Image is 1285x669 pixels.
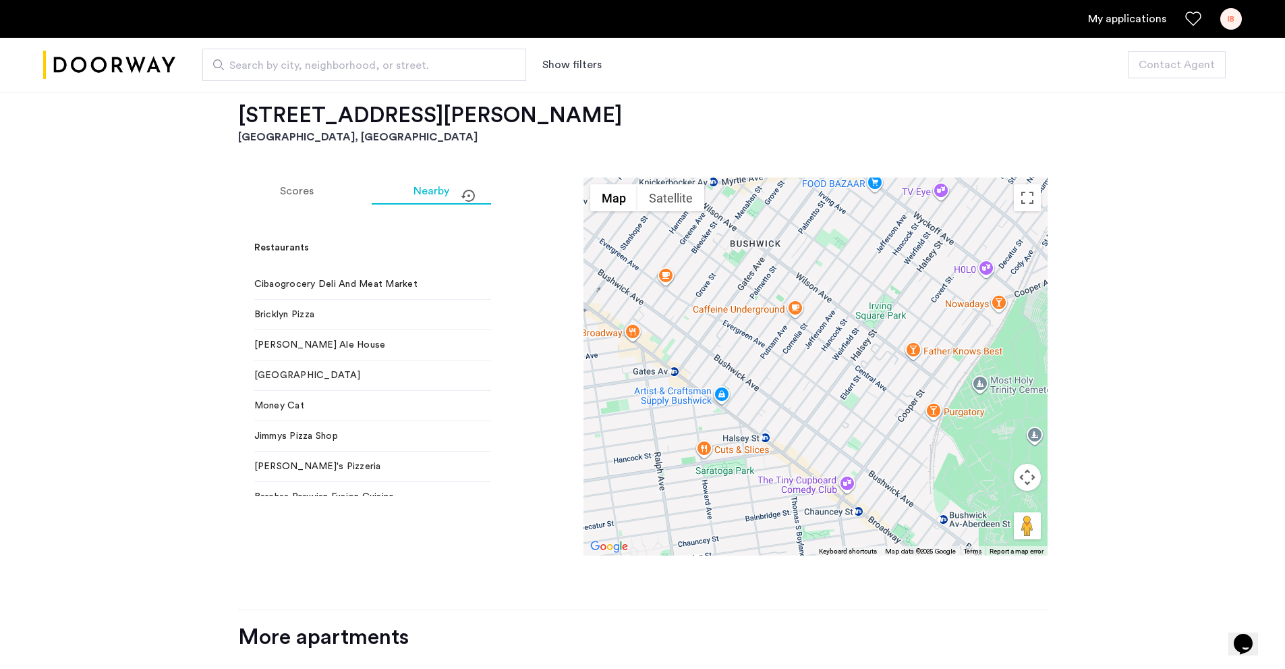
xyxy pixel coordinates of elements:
span: Bricklyn Pizza [254,308,461,321]
div: IB [1220,8,1242,30]
h3: [GEOGRAPHIC_DATA], [GEOGRAPHIC_DATA] [238,129,1048,145]
img: logo [43,40,175,90]
a: Report a map error [990,547,1044,556]
a: Open this area in Google Maps (opens a new window) [587,538,631,556]
a: My application [1088,11,1166,27]
span: Scores [280,186,314,196]
span: Map data ©2025 Google [885,548,956,555]
img: Google [587,538,631,556]
span: [PERSON_NAME]'s Pizzeria [254,460,461,473]
div: 6 min walk [470,338,558,352]
span: Barchaa Peruvian Fusion Cuisine [254,490,461,504]
a: Terms [964,547,981,556]
span: Jimmys Pizza Shop [254,429,461,443]
span: Cibaogrocery Deli And Meat Market [254,277,461,291]
div: Restaurants [238,269,575,584]
div: 6 min walk [470,369,558,382]
div: 6 min walk [470,490,558,504]
div: 6 min walk [470,429,558,443]
span: [PERSON_NAME] Ale House [254,338,461,352]
button: Drag Pegman onto the map to open Street View [1014,512,1041,539]
button: Show or hide filters [542,57,602,73]
div: 4 min walk [470,308,558,321]
mat-panel-title: Restaurants [254,241,542,255]
button: Show street map [590,184,637,211]
button: Toggle fullscreen view [1014,184,1041,211]
input: Apartment Search [202,49,526,81]
span: Nearby [413,186,449,196]
mat-expansion-panel-header: Restaurants [238,226,575,269]
button: Show satellite imagery [637,184,704,211]
div: 3 min walk [470,277,558,291]
a: Favorites [1185,11,1201,27]
h2: [STREET_ADDRESS][PERSON_NAME] [238,102,1048,129]
a: Cazamio logo [43,40,175,90]
span: Money Cat [254,399,461,412]
span: [GEOGRAPHIC_DATA] [254,369,461,382]
div: 6 min walk [470,460,558,473]
iframe: chat widget [1228,615,1272,655]
button: Map camera controls [1014,464,1041,491]
span: Contact Agent [1139,57,1215,73]
div: More apartments [238,624,1048,651]
button: Keyboard shortcuts [819,547,877,556]
button: button [1128,51,1226,78]
span: Search by city, neighborhood, or street. [229,57,488,74]
div: 6 min walk [470,399,558,412]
